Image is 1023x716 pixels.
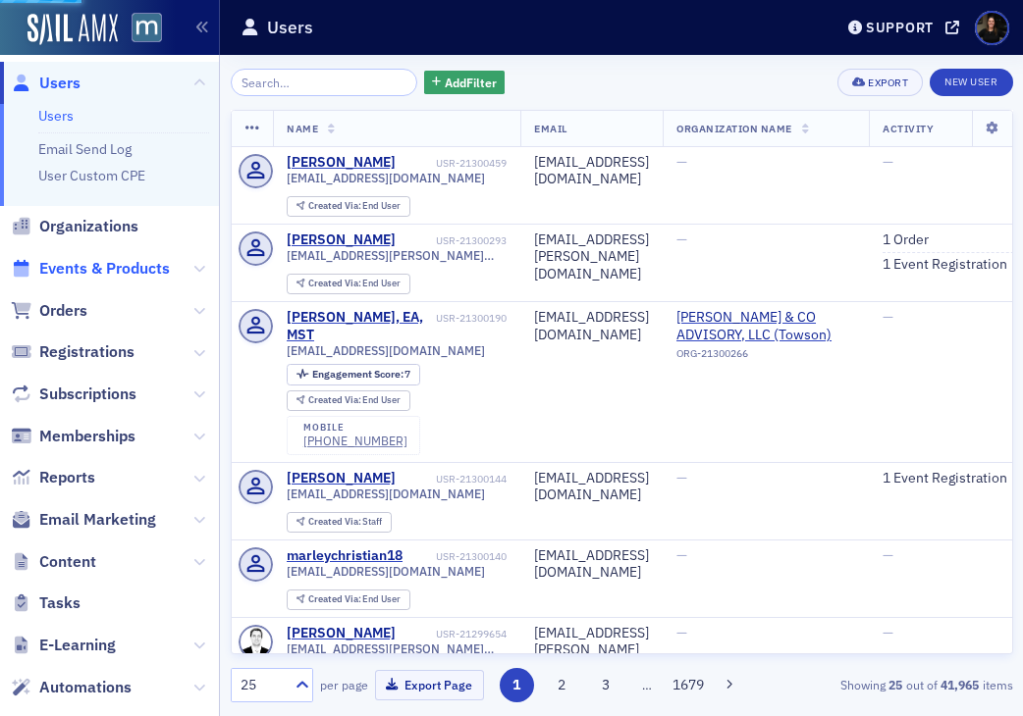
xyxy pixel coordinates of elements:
[38,167,145,184] a: User Custom CPE
[883,546,893,564] span: —
[866,19,934,36] div: Support
[676,309,855,343] span: COHEN & CO ADVISORY, LLC (Towson)
[287,196,410,217] div: Created Via: End User
[320,676,368,693] label: per page
[39,635,116,656] span: E-Learning
[287,343,485,358] span: [EMAIL_ADDRESS][DOMAIN_NAME]
[308,517,383,528] div: Staff
[11,551,96,573] a: Content
[287,512,392,533] div: Created Via: Staff
[27,14,118,45] img: SailAMX
[837,69,923,96] button: Export
[424,71,505,95] button: AddFilter
[39,300,87,322] span: Orders
[406,550,508,563] div: USR-21300140
[231,69,418,96] input: Search…
[676,309,855,343] a: [PERSON_NAME] & CO ADVISORY, LLC (Towson)
[287,248,507,263] span: [EMAIL_ADDRESS][PERSON_NAME][DOMAIN_NAME]
[400,473,508,486] div: USR-21300144
[38,107,74,125] a: Users
[287,231,396,249] a: [PERSON_NAME]
[534,154,649,188] div: [EMAIL_ADDRESS][DOMAIN_NAME]
[445,74,497,91] span: Add Filter
[544,668,578,702] button: 2
[287,589,410,610] div: Created Via: End User
[534,122,567,135] span: Email
[11,73,81,94] a: Users
[39,426,135,447] span: Memberships
[11,635,116,656] a: E-Learning
[287,390,410,411] div: Created Via: End User
[39,384,136,405] span: Subscriptions
[39,341,135,363] span: Registrations
[308,201,402,212] div: End User
[39,258,170,280] span: Events & Products
[938,676,983,693] strong: 41,965
[132,13,162,43] img: SailAMX
[267,16,313,39] h1: Users
[883,122,934,135] span: Activity
[11,258,170,280] a: Events & Products
[375,670,484,700] button: Export Page
[883,231,929,249] a: 1 Order
[39,73,81,94] span: Users
[676,347,855,367] div: ORG-21300266
[500,668,534,702] button: 1
[39,216,138,237] span: Organizations
[39,467,95,488] span: Reports
[308,395,402,406] div: End User
[39,551,96,573] span: Content
[39,677,132,698] span: Automations
[287,154,396,172] a: [PERSON_NAME]
[11,467,95,488] a: Reports
[287,274,410,294] div: Created Via: End User
[287,625,396,642] a: [PERSON_NAME]
[11,426,135,447] a: Memberships
[883,624,893,641] span: —
[436,312,507,325] div: USR-21300190
[308,199,363,212] span: Created Via :
[303,422,407,434] div: mobile
[287,641,507,656] span: [EMAIL_ADDRESS][PERSON_NAME][DOMAIN_NAME]
[589,668,623,702] button: 3
[39,592,81,614] span: Tasks
[883,470,1007,487] a: 1 Event Registration
[534,547,649,582] div: [EMAIL_ADDRESS][DOMAIN_NAME]
[11,341,135,363] a: Registrations
[672,668,706,702] button: 1679
[308,594,402,605] div: End User
[241,675,284,695] div: 25
[11,216,138,237] a: Organizations
[534,625,649,677] div: [EMAIL_ADDRESS][PERSON_NAME][DOMAIN_NAME]
[303,434,407,448] a: [PHONE_NUMBER]
[287,122,318,135] span: Name
[11,509,156,531] a: Email Marketing
[308,279,402,289] div: End User
[308,515,363,528] span: Created Via :
[308,592,363,605] span: Created Via :
[886,676,906,693] strong: 25
[118,13,162,46] a: View Homepage
[39,509,156,531] span: Email Marketing
[676,624,687,641] span: —
[930,69,1012,96] a: New User
[287,547,403,565] a: marleychristian18
[287,171,485,185] span: [EMAIL_ADDRESS][DOMAIN_NAME]
[11,300,87,322] a: Orders
[883,153,893,171] span: —
[676,122,792,135] span: Organization Name
[11,677,132,698] a: Automations
[287,486,485,501] span: [EMAIL_ADDRESS][DOMAIN_NAME]
[287,470,396,487] a: [PERSON_NAME]
[308,393,363,406] span: Created Via :
[883,308,893,326] span: —
[287,309,433,343] a: [PERSON_NAME], EA, MST
[400,234,508,247] div: USR-21300293
[38,140,132,158] a: Email Send Log
[676,153,687,171] span: —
